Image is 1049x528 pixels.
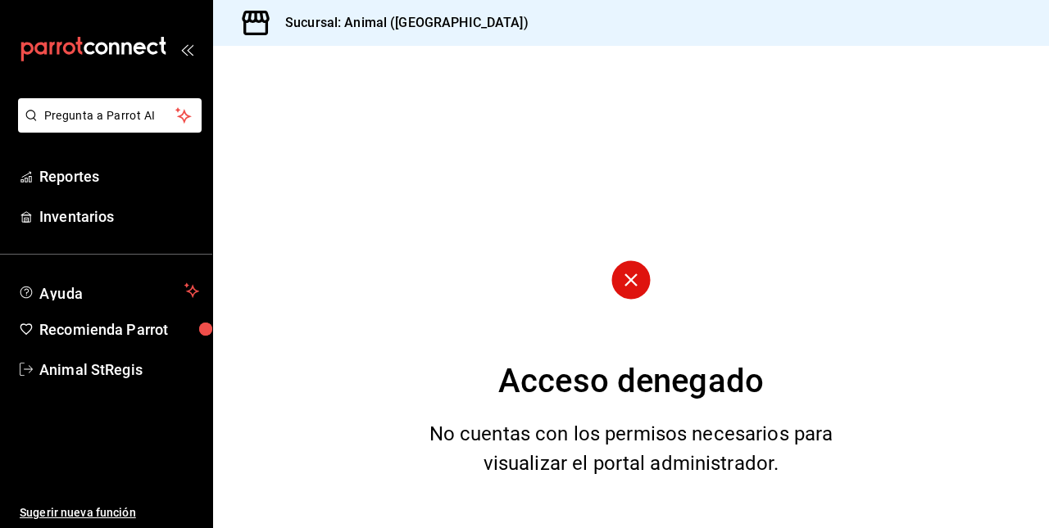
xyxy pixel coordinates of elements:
[180,43,193,56] button: open_drawer_menu
[39,281,178,300] span: Ayuda
[498,357,764,406] div: Acceso denegado
[39,361,143,378] font: Animal StRegis
[272,13,529,33] h3: Sucursal: Animal ([GEOGRAPHIC_DATA])
[39,168,99,185] font: Reportes
[39,208,114,225] font: Inventarios
[409,419,854,478] div: No cuentas con los permisos necesarios para visualizar el portal administrador.
[20,506,136,519] font: Sugerir nueva función
[18,98,202,133] button: Pregunta a Parrot AI
[39,321,168,338] font: Recomienda Parrot
[44,107,176,124] span: Pregunta a Parrot AI
[11,119,202,136] a: Pregunta a Parrot AI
